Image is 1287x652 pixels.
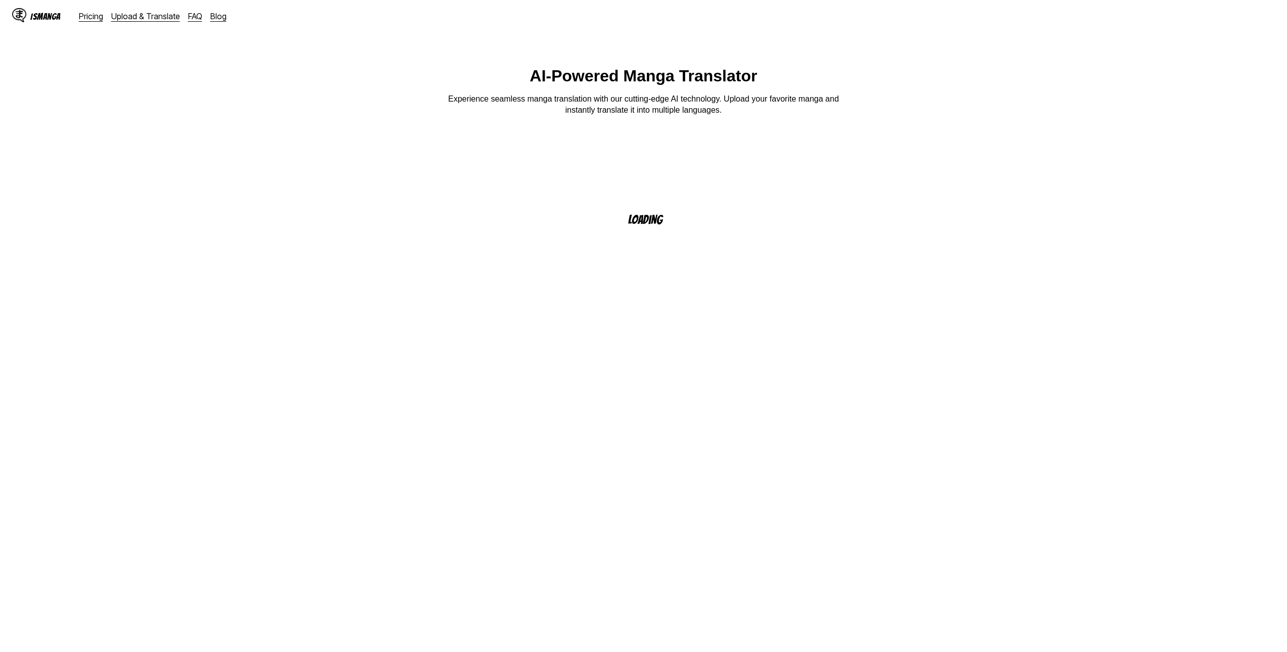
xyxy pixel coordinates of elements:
a: Pricing [79,11,103,21]
img: IsManga Logo [12,8,26,22]
a: Blog [210,11,227,21]
a: FAQ [188,11,202,21]
div: IsManga [30,12,61,21]
p: Experience seamless manga translation with our cutting-edge AI technology. Upload your favorite m... [441,94,846,116]
p: Loading [628,213,676,226]
a: Upload & Translate [111,11,180,21]
h1: AI-Powered Manga Translator [530,67,758,85]
a: IsManga LogoIsManga [12,8,79,24]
